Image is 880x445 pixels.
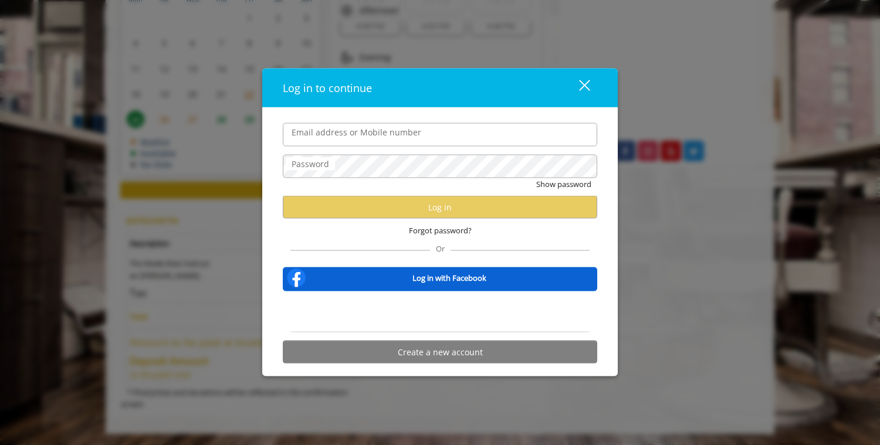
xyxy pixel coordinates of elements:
[536,178,591,190] button: Show password
[286,125,427,138] label: Email address or Mobile number
[557,76,597,100] button: close dialog
[285,266,308,290] img: facebook-logo
[283,196,597,219] button: Log in
[381,299,500,325] iframe: Sign in with Google Button
[283,341,597,364] button: Create a new account
[283,80,372,94] span: Log in to continue
[286,157,335,170] label: Password
[566,79,589,96] div: close dialog
[283,123,597,146] input: Email address or Mobile number
[430,243,451,254] span: Or
[283,154,597,178] input: Password
[412,271,486,284] b: Log in with Facebook
[409,225,472,237] span: Forgot password?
